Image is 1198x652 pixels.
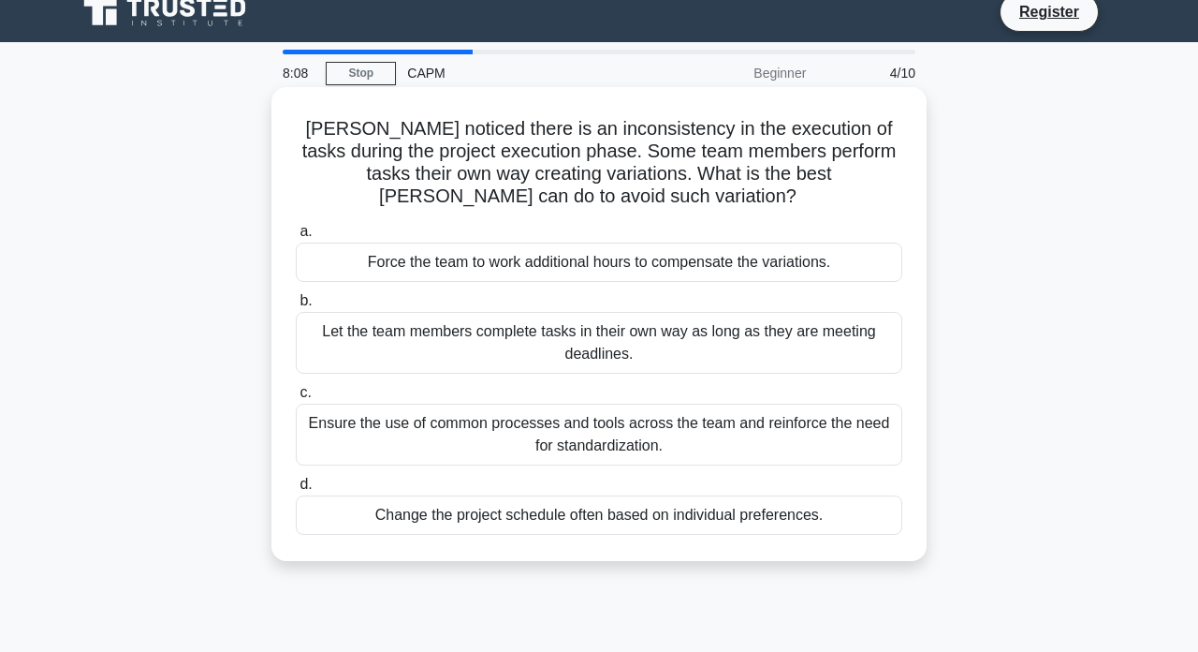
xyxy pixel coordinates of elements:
[299,476,312,492] span: d.
[326,62,396,85] a: Stop
[299,223,312,239] span: a.
[296,496,902,535] div: Change the project schedule often based on individual preferences.
[396,54,653,92] div: CAPM
[296,243,902,282] div: Force the team to work additional hours to compensate the variations.
[299,384,311,400] span: c.
[653,54,817,92] div: Beginner
[271,54,326,92] div: 8:08
[296,404,902,466] div: Ensure the use of common processes and tools across the team and reinforce the need for standardi...
[299,292,312,308] span: b.
[817,54,927,92] div: 4/10
[296,312,902,374] div: Let the team members complete tasks in their own way as long as they are meeting deadlines.
[294,117,904,209] h5: [PERSON_NAME] noticed there is an inconsistency in the execution of tasks during the project exec...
